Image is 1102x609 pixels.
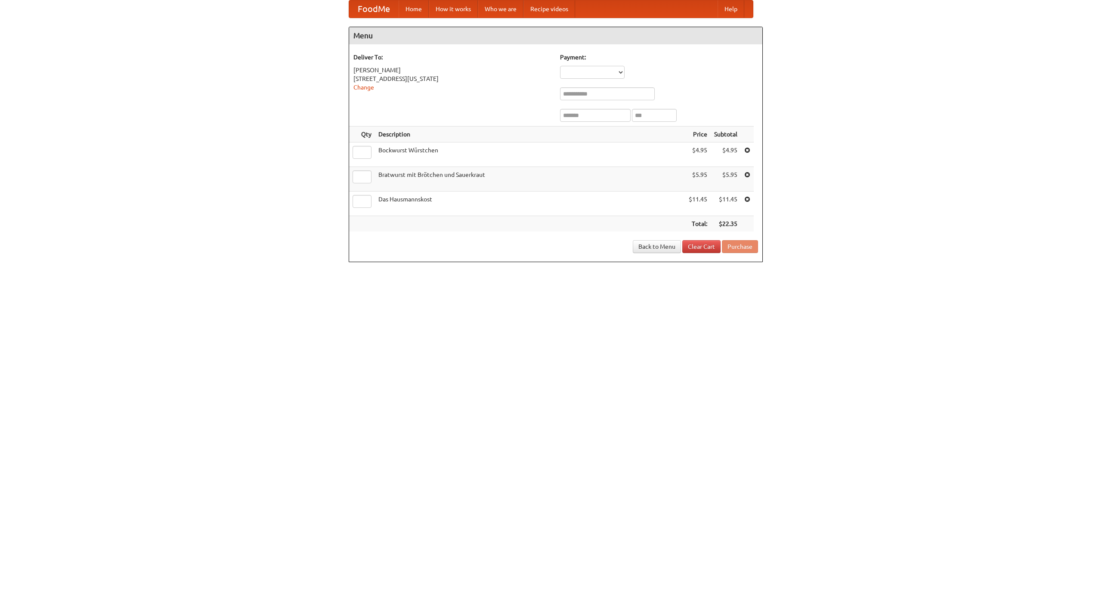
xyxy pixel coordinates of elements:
[353,84,374,91] a: Change
[375,192,685,216] td: Das Hausmannskost
[399,0,429,18] a: Home
[353,53,551,62] h5: Deliver To:
[711,127,741,142] th: Subtotal
[685,167,711,192] td: $5.95
[685,216,711,232] th: Total:
[353,66,551,74] div: [PERSON_NAME]
[349,0,399,18] a: FoodMe
[685,142,711,167] td: $4.95
[478,0,523,18] a: Who we are
[685,127,711,142] th: Price
[375,127,685,142] th: Description
[711,192,741,216] td: $11.45
[633,240,681,253] a: Back to Menu
[685,192,711,216] td: $11.45
[375,142,685,167] td: Bockwurst Würstchen
[349,27,762,44] h4: Menu
[718,0,744,18] a: Help
[722,240,758,253] button: Purchase
[523,0,575,18] a: Recipe videos
[349,127,375,142] th: Qty
[711,216,741,232] th: $22.35
[711,167,741,192] td: $5.95
[711,142,741,167] td: $4.95
[375,167,685,192] td: Bratwurst mit Brötchen und Sauerkraut
[682,240,721,253] a: Clear Cart
[560,53,758,62] h5: Payment:
[353,74,551,83] div: [STREET_ADDRESS][US_STATE]
[429,0,478,18] a: How it works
